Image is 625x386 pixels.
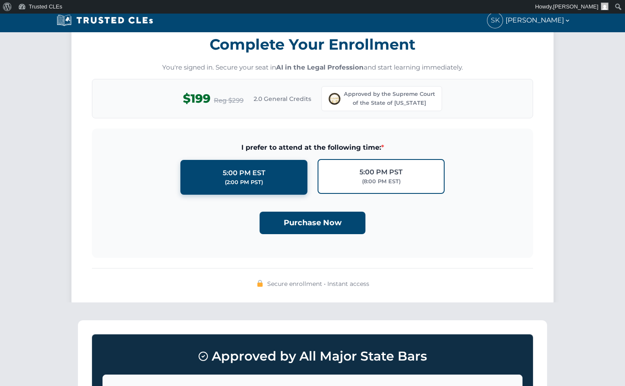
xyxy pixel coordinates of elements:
span: SK [487,13,503,28]
span: Reg $299 [214,95,243,106]
span: Secure enrollment • Instant access [267,279,369,288]
img: 🔒 [257,280,263,287]
div: 5:00 PM EST [223,168,265,179]
span: [PERSON_NAME] [506,15,571,26]
img: Supreme Court of Ohio [329,93,340,105]
img: Trusted CLEs [54,14,155,27]
h3: Approved by All Major State Bars [102,345,523,368]
div: (8:00 PM EST) [362,177,401,186]
span: Approved by the Supreme Court of the State of [US_STATE] [344,90,435,107]
strong: AI in the Legal Profession [276,63,364,71]
button: Purchase Now [260,212,365,234]
span: I prefer to attend at the following time: [105,142,520,153]
p: You're signed in. Secure your seat in and start learning immediately. [92,63,533,73]
span: 2.0 General Credits [254,94,311,103]
span: $199 [183,89,210,108]
div: 5:00 PM PST [360,167,403,178]
h3: Complete Your Enrollment [92,31,533,58]
div: (2:00 PM PST) [225,178,263,187]
span: [PERSON_NAME] [553,3,598,10]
